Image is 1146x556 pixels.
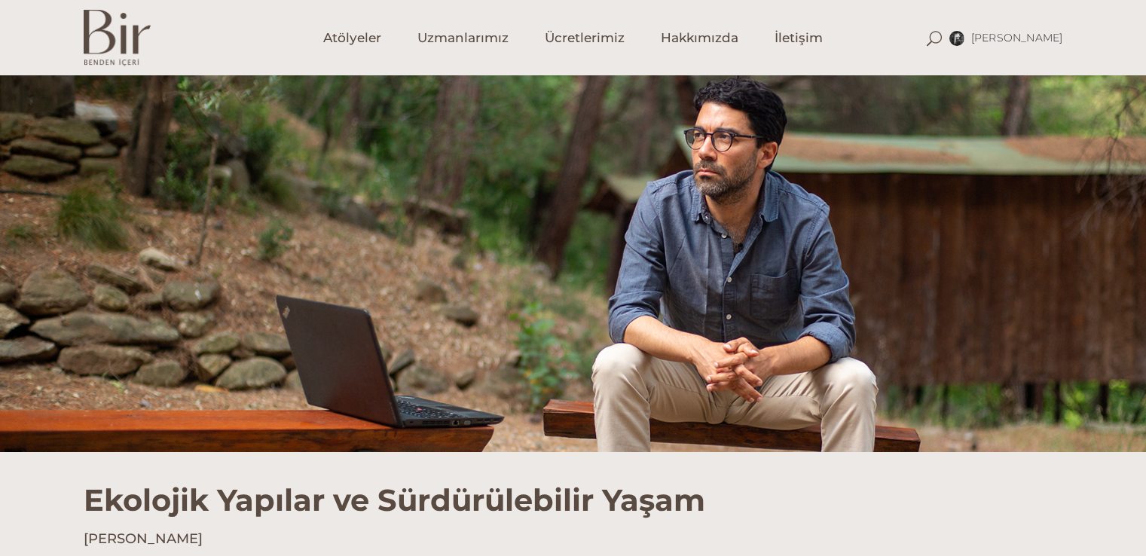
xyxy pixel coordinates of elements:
span: İletişim [775,29,823,47]
span: Uzmanlarımız [417,29,509,47]
span: [PERSON_NAME] [971,31,1063,44]
span: Hakkımızda [661,29,738,47]
span: Atölyeler [323,29,381,47]
span: Ücretlerimiz [545,29,625,47]
h1: Ekolojik Yapılar ve Sürdürülebilir Yaşam [84,452,1063,518]
h4: [PERSON_NAME] [84,530,1063,548]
